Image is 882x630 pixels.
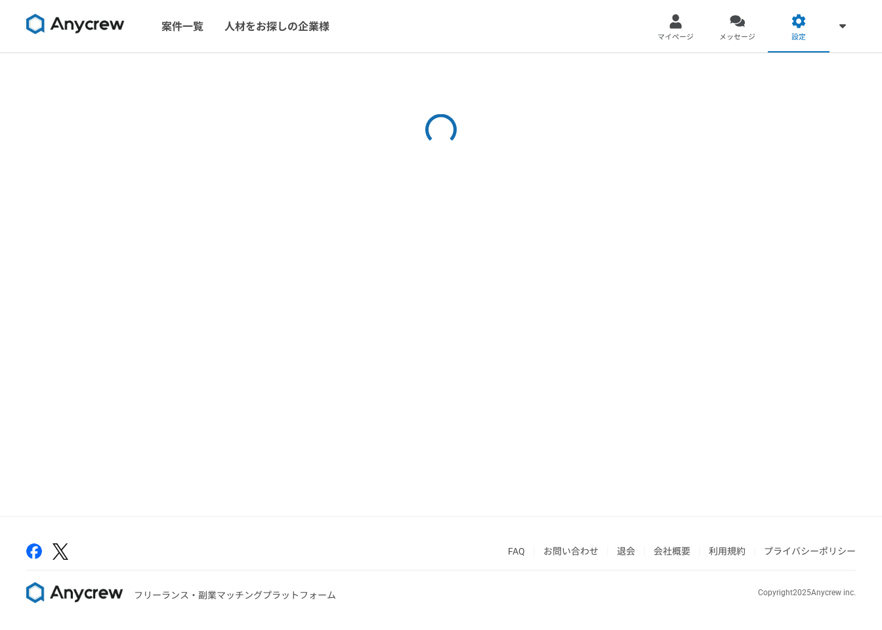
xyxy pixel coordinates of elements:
[617,546,635,556] a: 退会
[791,32,806,43] span: 設定
[26,14,125,35] img: 8DqYSo04kwAAAAASUVORK5CYII=
[758,587,856,598] p: Copyright 2025 Anycrew inc.
[134,589,336,602] p: フリーランス・副業マッチングプラットフォーム
[52,543,68,560] img: x-391a3a86.png
[764,546,856,556] a: プライバシーポリシー
[26,543,42,559] img: facebook-2adfd474.png
[719,32,755,43] span: メッセージ
[26,582,123,603] img: 8DqYSo04kwAAAAASUVORK5CYII=
[654,546,690,556] a: 会社概要
[658,32,694,43] span: マイページ
[709,546,745,556] a: 利用規約
[543,546,598,556] a: お問い合わせ
[508,546,525,556] a: FAQ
